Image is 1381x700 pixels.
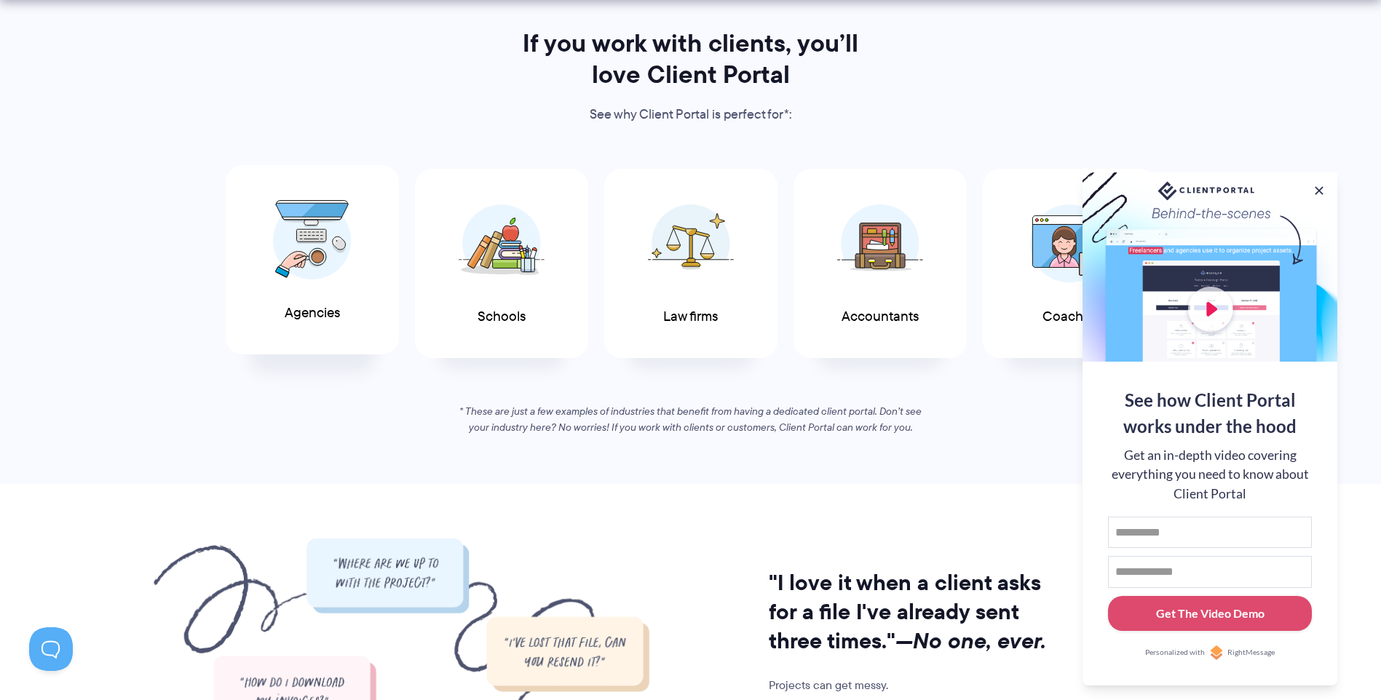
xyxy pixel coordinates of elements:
[842,309,919,325] span: Accountants
[415,169,588,359] a: Schools
[1209,645,1224,660] img: Personalized with RightMessage
[895,624,1046,657] i: —No one, ever.
[1108,596,1312,632] button: Get The Video Demo
[1145,647,1205,659] span: Personalized with
[285,306,340,321] span: Agencies
[503,104,879,126] p: See why Client Portal is perfect for*:
[1156,605,1265,622] div: Get The Video Demo
[29,627,73,671] iframe: Toggle Customer Support
[1108,645,1312,660] a: Personalized withRightMessage
[663,309,718,325] span: Law firms
[503,28,879,90] h2: If you work with clients, you’ll love Client Portal
[769,568,1064,656] h2: "I love it when a client asks for a file I've already sent three times."
[459,404,922,434] em: * These are just a few examples of industries that benefit from having a dedicated client portal....
[1227,647,1275,659] span: RightMessage
[1108,387,1312,440] div: See how Client Portal works under the hood
[604,169,777,359] a: Law firms
[1108,446,1312,504] div: Get an in-depth video covering everything you need to know about Client Portal
[794,169,967,359] a: Accountants
[226,165,399,355] a: Agencies
[478,309,526,325] span: Schools
[1042,309,1096,325] span: Coaches
[983,169,1156,359] a: Coaches
[769,675,1064,696] p: Projects can get messy.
